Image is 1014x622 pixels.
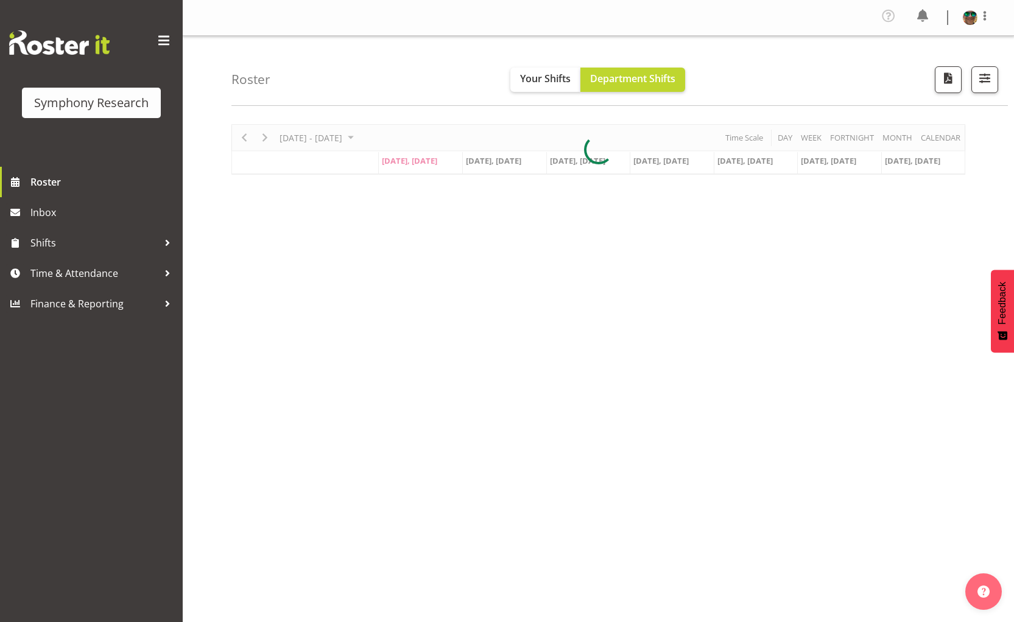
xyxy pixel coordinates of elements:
span: Department Shifts [590,72,675,85]
div: Symphony Research [34,94,149,112]
button: Filter Shifts [971,66,998,93]
button: Download a PDF of the roster according to the set date range. [935,66,962,93]
span: Your Shifts [520,72,571,85]
span: Finance & Reporting [30,295,158,313]
span: Roster [30,173,177,191]
span: Shifts [30,234,158,252]
button: Department Shifts [580,68,685,92]
button: Your Shifts [510,68,580,92]
h4: Roster [231,72,270,86]
span: Feedback [997,282,1008,324]
img: help-xxl-2.png [977,585,990,598]
img: Rosterit website logo [9,30,110,55]
img: said-a-husainf550afc858a57597b0cc8f557ce64376.png [963,10,977,25]
span: Inbox [30,203,177,222]
span: Time & Attendance [30,264,158,282]
button: Feedback - Show survey [991,270,1014,352]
